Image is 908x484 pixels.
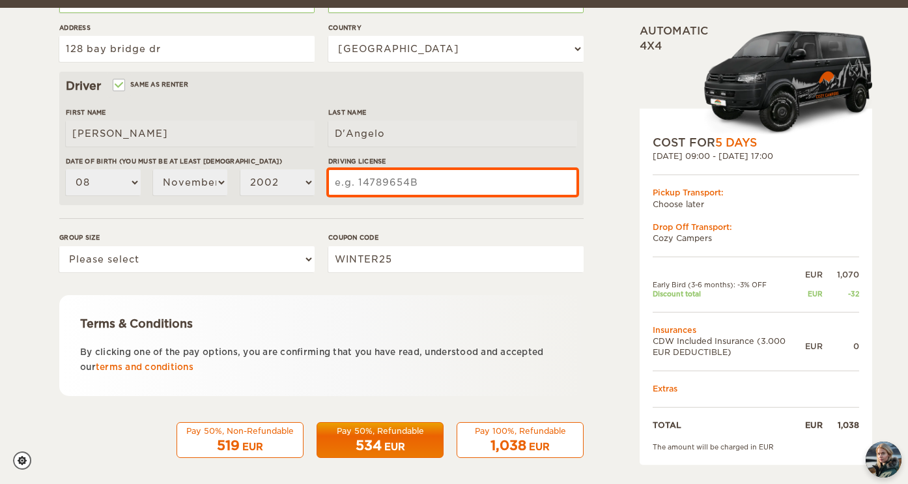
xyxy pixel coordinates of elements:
button: Pay 50%, Non-Refundable 519 EUR [177,422,304,459]
img: Cozy-3.png [692,27,872,134]
div: Pay 50%, Non-Refundable [185,425,295,436]
label: First Name [66,107,315,117]
button: Pay 100%, Refundable 1,038 EUR [457,422,584,459]
span: 5 Days [715,136,757,149]
label: Same as renter [114,78,188,91]
label: Last Name [328,107,577,117]
div: 1,070 [823,269,859,280]
input: e.g. Street, City, Zip Code [59,36,315,62]
span: 519 [217,438,240,453]
a: terms and conditions [96,362,193,372]
div: EUR [805,289,823,298]
td: Cozy Campers [653,233,859,244]
div: 1,038 [823,420,859,431]
p: By clicking one of the pay options, you are confirming that you have read, understood and accepte... [80,345,563,375]
div: EUR [805,341,823,352]
div: COST FOR [653,135,859,150]
a: Cookie settings [13,451,40,470]
div: EUR [242,440,263,453]
label: Address [59,23,315,33]
input: e.g. Smith [328,121,577,147]
input: Same as renter [114,82,122,91]
div: [DATE] 09:00 - [DATE] 17:00 [653,150,859,162]
td: CDW Included Insurance (3.000 EUR DEDUCTIBLE) [653,335,805,358]
button: Pay 50%, Refundable 534 EUR [317,422,444,459]
div: Pay 50%, Refundable [325,425,435,436]
div: Drop Off Transport: [653,221,859,233]
div: EUR [805,420,823,431]
div: 0 [823,341,859,352]
div: EUR [529,440,550,453]
div: Terms & Conditions [80,316,563,332]
label: Date of birth (You must be at least [DEMOGRAPHIC_DATA]) [66,156,315,166]
span: 534 [356,438,382,453]
div: EUR [384,440,405,453]
div: Automatic 4x4 [640,24,872,135]
label: Driving License [328,156,577,166]
td: Insurances [653,324,859,335]
div: Driver [66,78,577,94]
div: The amount will be charged in EUR [653,442,859,451]
div: Pickup Transport: [653,187,859,198]
label: Country [328,23,584,33]
td: Early Bird (3-6 months): -3% OFF [653,280,805,289]
button: chat-button [866,442,901,477]
input: e.g. William [66,121,315,147]
div: -32 [823,289,859,298]
label: Coupon code [328,233,584,242]
label: Group size [59,233,315,242]
input: e.g. 14789654B [328,169,577,195]
td: TOTAL [653,420,805,431]
td: Discount total [653,289,805,298]
div: Pay 100%, Refundable [465,425,575,436]
span: 1,038 [490,438,526,453]
div: EUR [805,269,823,280]
td: Choose later [653,198,859,209]
img: Freyja at Cozy Campers [866,442,901,477]
td: Extras [653,383,859,394]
